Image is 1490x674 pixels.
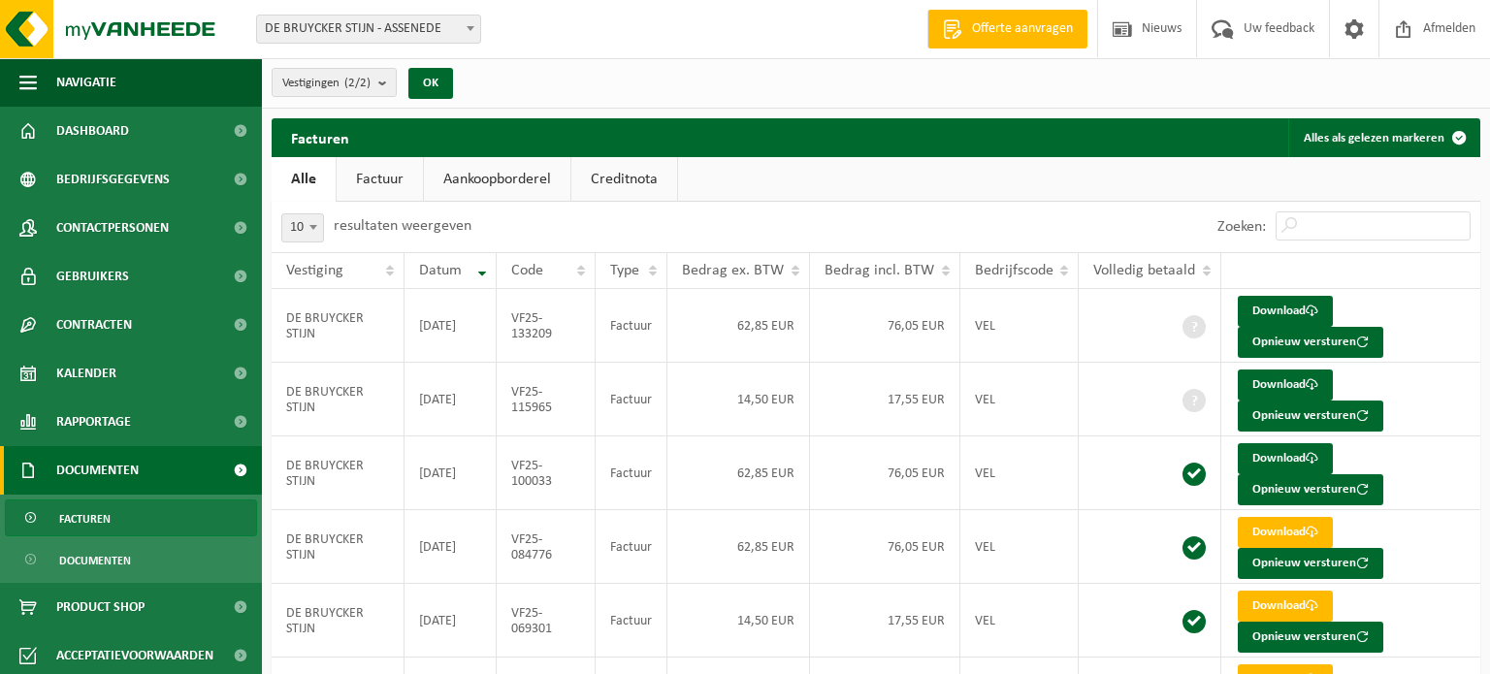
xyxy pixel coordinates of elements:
count: (2/2) [344,77,371,89]
button: Opnieuw versturen [1238,327,1383,358]
span: Kalender [56,349,116,398]
td: [DATE] [405,289,497,363]
td: Factuur [596,584,667,658]
span: Vestigingen [282,69,371,98]
span: Datum [419,263,462,278]
span: Code [511,263,543,278]
td: Factuur [596,510,667,584]
button: Vestigingen(2/2) [272,68,397,97]
span: Rapportage [56,398,131,446]
a: Documenten [5,541,257,578]
td: 62,85 EUR [667,510,810,584]
span: 10 [281,213,324,242]
a: Facturen [5,499,257,536]
td: VEL [960,510,1080,584]
span: Vestiging [286,263,343,278]
td: VF25-069301 [497,584,596,658]
span: Offerte aanvragen [967,19,1078,39]
span: 10 [282,214,323,241]
span: Facturen [59,500,111,537]
span: Bedrag incl. BTW [825,263,934,278]
button: Opnieuw versturen [1238,401,1383,432]
td: 17,55 EUR [810,584,960,658]
span: DE BRUYCKER STIJN - ASSENEDE [256,15,481,44]
a: Download [1238,591,1333,622]
span: Gebruikers [56,252,129,301]
button: Alles als gelezen markeren [1288,118,1478,157]
td: 14,50 EUR [667,584,810,658]
td: VEL [960,584,1080,658]
td: 62,85 EUR [667,436,810,510]
td: VF25-115965 [497,363,596,436]
td: Factuur [596,436,667,510]
a: Download [1238,296,1333,327]
td: VF25-084776 [497,510,596,584]
a: Offerte aanvragen [927,10,1087,48]
span: DE BRUYCKER STIJN - ASSENEDE [257,16,480,43]
td: DE BRUYCKER STIJN [272,363,405,436]
a: Aankoopborderel [424,157,570,202]
button: Opnieuw versturen [1238,548,1383,579]
span: Product Shop [56,583,145,631]
td: 76,05 EUR [810,510,960,584]
td: DE BRUYCKER STIJN [272,436,405,510]
span: Contactpersonen [56,204,169,252]
span: Navigatie [56,58,116,107]
button: Opnieuw versturen [1238,622,1383,653]
a: Download [1238,443,1333,474]
td: DE BRUYCKER STIJN [272,584,405,658]
td: 17,55 EUR [810,363,960,436]
td: Factuur [596,289,667,363]
td: 76,05 EUR [810,436,960,510]
td: [DATE] [405,363,497,436]
td: VEL [960,363,1080,436]
a: Alle [272,157,336,202]
td: VEL [960,289,1080,363]
a: Creditnota [571,157,677,202]
button: Opnieuw versturen [1238,474,1383,505]
span: Documenten [59,542,131,579]
label: Zoeken: [1217,219,1266,235]
td: Factuur [596,363,667,436]
td: DE BRUYCKER STIJN [272,510,405,584]
td: VF25-133209 [497,289,596,363]
td: VF25-100033 [497,436,596,510]
button: OK [408,68,453,99]
h2: Facturen [272,118,369,156]
span: Dashboard [56,107,129,155]
td: [DATE] [405,510,497,584]
a: Download [1238,369,1333,401]
td: 76,05 EUR [810,289,960,363]
span: Documenten [56,446,139,495]
span: Bedrijfsgegevens [56,155,170,204]
a: Download [1238,517,1333,548]
span: Type [610,263,639,278]
td: [DATE] [405,584,497,658]
td: DE BRUYCKER STIJN [272,289,405,363]
span: Contracten [56,301,132,349]
span: Volledig betaald [1093,263,1195,278]
td: VEL [960,436,1080,510]
a: Factuur [337,157,423,202]
td: [DATE] [405,436,497,510]
span: Bedrag ex. BTW [682,263,784,278]
td: 62,85 EUR [667,289,810,363]
label: resultaten weergeven [334,218,471,234]
td: 14,50 EUR [667,363,810,436]
span: Bedrijfscode [975,263,1053,278]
